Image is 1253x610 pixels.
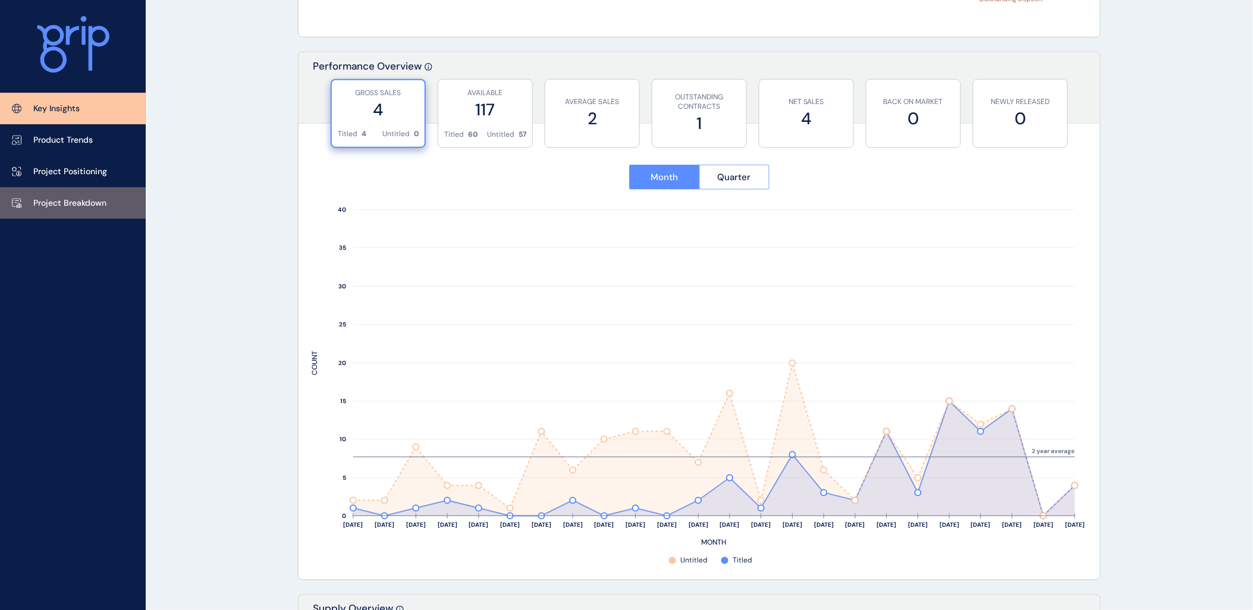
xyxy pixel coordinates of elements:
p: Performance Overview [313,59,422,123]
p: NEWLY RELEASED [979,97,1062,107]
span: Month [651,171,678,183]
text: [DATE] [720,521,740,529]
p: OUTSTANDING CONTRACTS [658,92,740,112]
text: 2 year average [1032,448,1075,455]
p: 4 [362,129,366,139]
p: 57 [519,130,526,140]
text: [DATE] [375,521,394,529]
text: 25 [339,321,346,329]
text: 35 [339,244,346,252]
text: [DATE] [1003,521,1022,529]
text: [DATE] [344,521,363,529]
text: 0 [342,512,346,520]
p: BACK ON MARKET [872,97,954,107]
text: MONTH [702,538,727,548]
label: 0 [872,107,954,130]
label: 4 [765,107,847,130]
text: 20 [338,360,346,367]
text: [DATE] [532,521,551,529]
label: 0 [979,107,1062,130]
text: [DATE] [783,521,802,529]
p: AVAILABLE [444,88,526,98]
text: [DATE] [814,521,834,529]
p: Untitled [382,129,410,139]
text: [DATE] [438,521,457,529]
p: AVERAGE SALES [551,97,633,107]
text: [DATE] [1034,521,1054,529]
p: GROSS SALES [338,88,419,98]
text: [DATE] [752,521,771,529]
text: [DATE] [940,521,959,529]
text: [DATE] [626,521,645,529]
label: 4 [338,98,419,121]
label: 1 [658,112,740,135]
p: Untitled [487,130,514,140]
text: [DATE] [971,521,991,529]
p: Project Breakdown [33,197,106,209]
text: 15 [340,398,346,405]
text: [DATE] [563,521,583,529]
text: [DATE] [406,521,426,529]
label: 2 [551,107,633,130]
p: Titled [338,129,357,139]
p: Project Positioning [33,166,107,178]
p: NET SALES [765,97,847,107]
text: 40 [338,206,346,214]
text: [DATE] [846,521,865,529]
text: [DATE] [908,521,928,529]
text: [DATE] [877,521,897,529]
text: [DATE] [595,521,614,529]
p: 60 [468,130,478,140]
text: [DATE] [1065,521,1085,529]
text: 10 [340,436,346,444]
text: [DATE] [500,521,520,529]
button: Quarter [699,165,770,190]
button: Month [629,165,699,190]
text: [DATE] [657,521,677,529]
span: Quarter [718,171,751,183]
text: 30 [338,283,346,291]
text: COUNT [310,351,319,375]
p: Titled [444,130,464,140]
p: Product Trends [33,134,93,146]
p: 0 [414,129,419,139]
text: [DATE] [689,521,708,529]
text: [DATE] [469,521,489,529]
label: 117 [444,98,526,121]
text: 5 [343,474,346,482]
p: Key Insights [33,103,80,115]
